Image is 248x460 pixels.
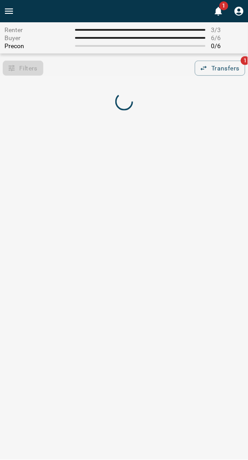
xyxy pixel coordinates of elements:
[4,26,70,33] span: Renter
[211,26,244,33] span: 3 / 3
[4,42,70,49] span: Precon
[230,2,248,20] button: Profile
[4,34,70,41] span: Buyer
[210,2,227,20] button: 1
[211,34,244,41] span: 6 / 6
[211,42,244,49] span: 0 / 6
[195,61,245,76] button: Transfers
[219,1,228,10] span: 1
